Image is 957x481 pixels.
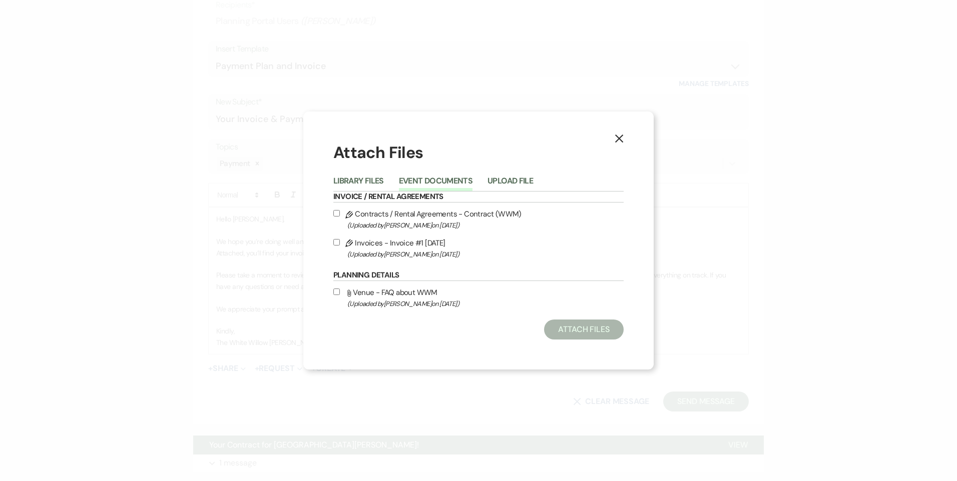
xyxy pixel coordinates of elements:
label: Venue - FAQ about WWM [333,286,624,309]
input: Invoices - Invoice #1 [DATE](Uploaded by[PERSON_NAME]on [DATE]) [333,239,340,245]
h6: Planning Details [333,270,624,281]
button: Attach Files [544,319,624,339]
span: (Uploaded by [PERSON_NAME] on [DATE] ) [347,298,624,309]
h6: Invoice / Rental Agreements [333,191,624,202]
button: Upload File [488,177,533,191]
label: Contracts / Rental Agreements - Contract (WWM) [333,207,624,231]
span: (Uploaded by [PERSON_NAME] on [DATE] ) [347,248,624,260]
button: Event Documents [399,177,472,191]
button: Library Files [333,177,384,191]
h1: Attach Files [333,141,624,164]
span: (Uploaded by [PERSON_NAME] on [DATE] ) [347,219,624,231]
label: Invoices - Invoice #1 [DATE] [333,236,624,260]
input: Venue - FAQ about WWM(Uploaded by[PERSON_NAME]on [DATE]) [333,288,340,295]
input: Contracts / Rental Agreements - Contract (WWM)(Uploaded by[PERSON_NAME]on [DATE]) [333,210,340,216]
